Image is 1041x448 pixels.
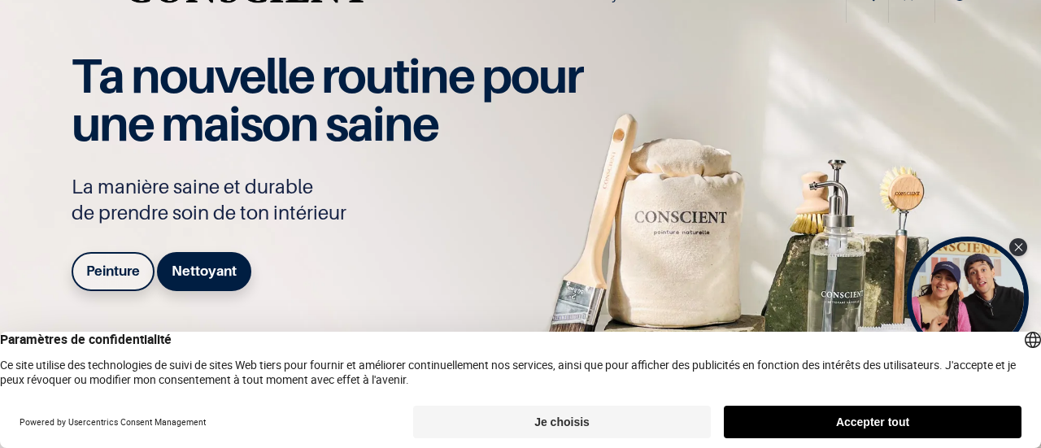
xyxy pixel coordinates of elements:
[172,263,237,279] b: Nettoyant
[907,237,1029,359] div: Tolstoy bubble widget
[86,263,140,279] b: Peinture
[14,14,63,63] button: Open chat widget
[907,237,1029,359] div: Open Tolstoy widget
[72,174,600,226] p: La manière saine et durable de prendre soin de ton intérieur
[907,237,1029,359] div: Open Tolstoy
[72,46,582,152] span: Ta nouvelle routine pour une maison saine
[1009,238,1027,256] div: Close Tolstoy widget
[157,252,251,291] a: Nettoyant
[72,252,155,291] a: Peinture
